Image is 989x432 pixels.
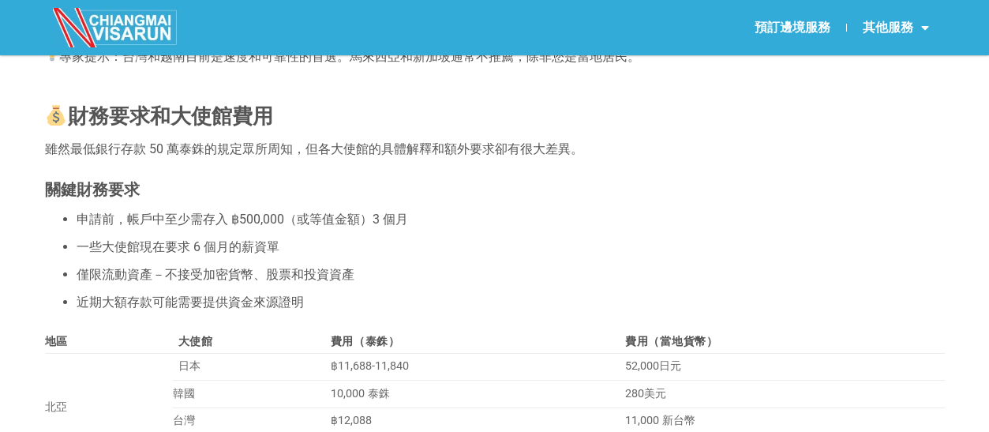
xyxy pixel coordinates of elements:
[45,141,583,156] font: 雖然最低銀行存款 50 萬泰銖的規定眾所周知，但各大使館的具體解釋和額外要求卻有很大差異。
[331,387,390,400] font: 10,000 泰銖
[625,359,681,373] font: 52,000日元
[739,9,846,46] a: 預訂邊境服務
[173,387,195,400] font: 韓國
[178,359,200,373] font: 日本
[625,335,718,348] font: 費用（當地貨幣）
[59,49,640,64] font: 專家提示：台灣和越南目前是速度和可靠性的首選。馬來西亞和新加坡通常不推薦，除非您是當地居民。
[625,387,666,400] font: 280美元
[755,20,830,35] font: 預訂邊境服務
[45,335,68,348] font: 地區
[68,103,273,127] font: 財務要求和大使館費用
[625,414,695,427] font: 11,000 新台幣
[847,9,945,46] a: 其他服務
[331,414,372,427] font: ฿12,088
[77,267,354,282] font: 僅限流動資產－不接受加密貨幣、股票和投資資產
[173,414,195,427] font: 台灣
[178,335,213,348] font: 大使館
[331,335,400,348] font: 費用（泰銖）
[46,49,58,62] img: 💡
[45,179,140,198] font: 關鍵財務要求
[331,359,409,373] font: ฿11,688-11,840
[77,295,304,310] font: 近期大額存款可能需要提供資金來源證明
[77,239,279,254] font: 一些大使館現在要求 6 個月的薪資單
[863,20,913,35] font: 其他服務
[46,105,66,126] img: 💰
[45,400,67,414] font: 北亞
[495,9,945,46] nav: 選單
[77,212,408,227] font: 申請前，帳戶中至少需存入 ฿500,000（或等值金額）3 個月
